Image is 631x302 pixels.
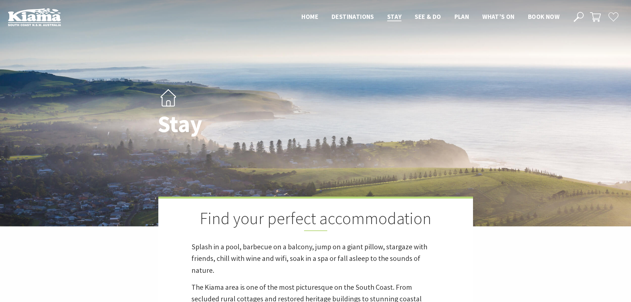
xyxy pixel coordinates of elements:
span: Book now [528,13,559,21]
h2: Find your perfect accommodation [191,209,440,231]
span: See & Do [415,13,441,21]
nav: Main Menu [295,12,566,23]
span: Plan [454,13,469,21]
span: Stay [387,13,402,21]
span: What’s On [482,13,515,21]
span: Destinations [332,13,374,21]
span: Home [301,13,318,21]
h1: Stay [158,111,345,137]
img: Kiama Logo [8,8,61,26]
p: Splash in a pool, barbecue on a balcony, jump on a giant pillow, stargaze with friends, chill wit... [191,241,440,276]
